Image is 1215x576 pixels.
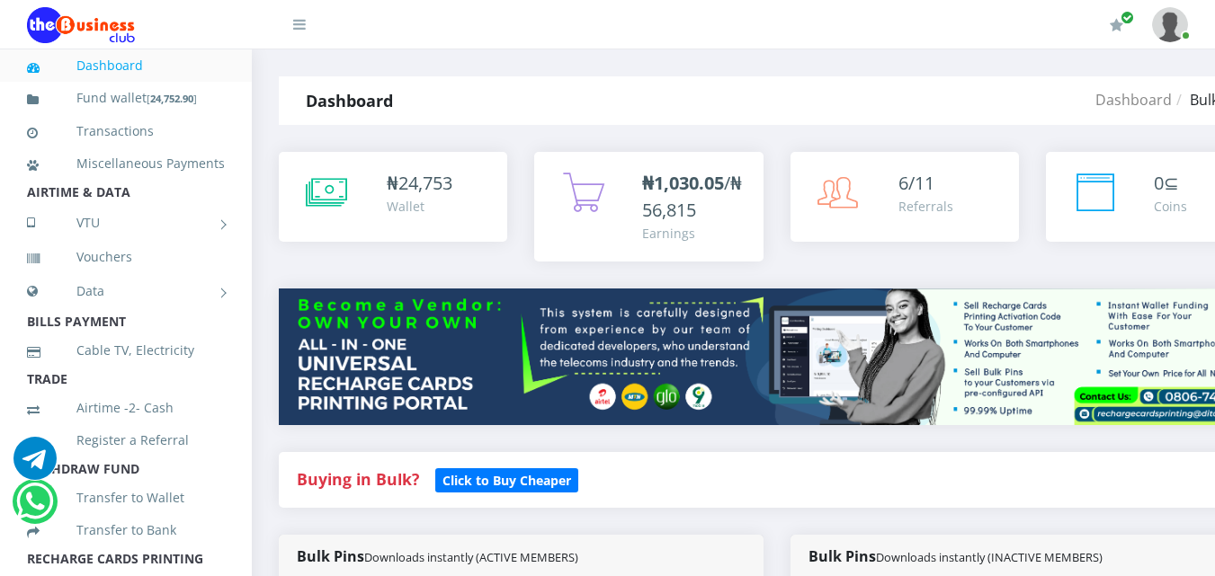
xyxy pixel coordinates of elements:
a: ₦1,030.05/₦56,815 Earnings [534,152,763,261]
a: Chat for support [13,450,57,480]
div: Wallet [387,197,452,216]
a: Cable TV, Electricity [27,330,225,371]
div: Referrals [898,197,953,216]
strong: Bulk Pins [297,546,578,566]
i: Renew/Upgrade Subscription [1110,18,1123,32]
div: Earnings [642,224,745,243]
a: Click to Buy Cheaper [435,468,578,490]
a: Fund wallet[24,752.90] [27,77,225,120]
div: Coins [1154,197,1187,216]
a: Transactions [27,111,225,152]
b: 24,752.90 [150,92,193,105]
b: ₦1,030.05 [642,171,724,195]
small: Downloads instantly (INACTIVE MEMBERS) [876,549,1103,565]
a: VTU [27,200,225,245]
b: Click to Buy Cheaper [442,472,571,489]
small: [ ] [147,92,197,105]
strong: Bulk Pins [809,546,1103,566]
a: ₦24,753 Wallet [279,152,507,242]
a: Airtime -2- Cash [27,387,225,429]
a: Data [27,269,225,314]
img: Logo [27,7,135,43]
img: User [1152,7,1188,42]
div: ₦ [387,170,452,197]
a: Vouchers [27,236,225,278]
a: Miscellaneous Payments [27,143,225,184]
span: 24,753 [398,171,452,195]
strong: Dashboard [306,90,393,111]
span: Renew/Upgrade Subscription [1121,11,1134,24]
strong: Buying in Bulk? [297,468,419,490]
a: Transfer to Wallet [27,477,225,518]
a: Chat for support [16,493,53,523]
span: 0 [1154,171,1164,195]
a: Dashboard [1095,90,1172,110]
a: Dashboard [27,45,225,86]
a: Transfer to Bank [27,510,225,551]
span: /₦56,815 [642,171,742,222]
div: ⊆ [1154,170,1187,197]
small: Downloads instantly (ACTIVE MEMBERS) [364,549,578,565]
span: 6/11 [898,171,934,195]
a: 6/11 Referrals [791,152,1019,242]
a: Register a Referral [27,420,225,461]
